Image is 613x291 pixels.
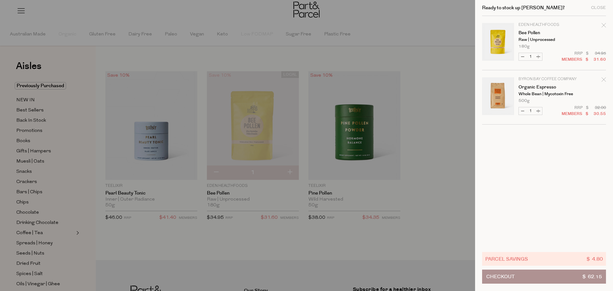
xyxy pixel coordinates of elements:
[582,270,602,283] span: $ 62.15
[526,53,534,60] input: QTY Bee Pollen
[486,270,515,283] span: Checkout
[602,76,606,85] div: Remove Organic Espresso
[591,6,606,10] div: Close
[518,77,568,81] p: Byron Bay Coffee Company
[518,92,568,96] p: Whole Bean | Mycotoxin Free
[518,99,530,103] span: 500g
[602,22,606,31] div: Remove Bee Pollen
[518,44,530,49] span: 180g
[587,255,603,263] span: $ 4.80
[518,85,568,89] a: Organic Espresso
[518,31,568,35] a: Bee Pollen
[518,23,568,27] p: Eden Healthfoods
[482,270,606,284] button: Checkout$ 62.15
[485,255,528,263] span: Parcel Savings
[526,107,534,115] input: QTY Organic Espresso
[482,5,565,10] h2: Ready to stock up [PERSON_NAME]?
[518,38,568,42] p: Raw | Unprocessed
